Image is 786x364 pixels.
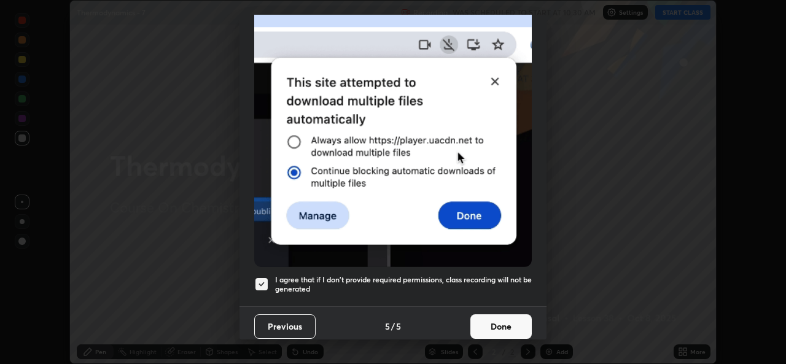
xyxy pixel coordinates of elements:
[275,275,532,294] h5: I agree that if I don't provide required permissions, class recording will not be generated
[385,320,390,333] h4: 5
[396,320,401,333] h4: 5
[470,314,532,339] button: Done
[391,320,395,333] h4: /
[254,314,316,339] button: Previous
